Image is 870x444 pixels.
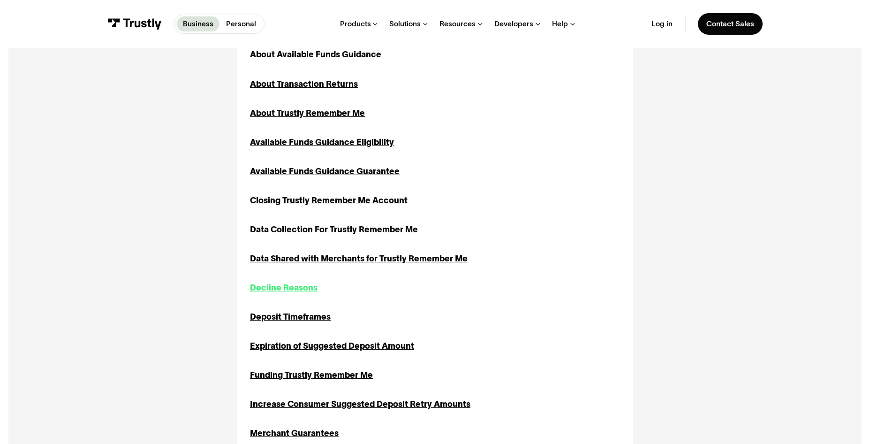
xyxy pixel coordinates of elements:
[250,107,365,120] a: About Trustly Remember Me
[250,78,358,91] a: About Transaction Returns
[698,13,762,35] a: Contact Sales
[250,165,400,178] a: Available Funds Guidance Guarantee
[219,16,262,31] a: Personal
[340,19,371,29] div: Products
[250,223,418,236] a: Data Collection For Trustly Remember Me
[183,18,213,29] p: Business
[389,19,421,29] div: Solutions
[250,311,331,323] a: Deposit Timeframes
[250,398,470,411] a: Increase Consumer Suggested Deposit Retry Amounts
[706,19,754,29] div: Contact Sales
[250,136,394,149] a: Available Funds Guidance Eligibility
[226,18,256,29] p: Personal
[250,282,318,294] a: Decline Reasons
[439,19,476,29] div: Resources
[494,19,533,29] div: Developers
[651,19,673,29] a: Log in
[250,369,373,382] a: Funding Trustly Remember Me
[552,19,568,29] div: Help
[250,194,408,207] a: Closing Trustly Remember Me Account
[177,16,220,31] a: Business
[250,340,414,352] a: Expiration of Suggested Deposit Amount
[250,253,468,265] a: Data Shared with Merchants for Trustly Remember Me
[107,18,161,30] img: Trustly Logo
[250,427,339,440] a: Merchant Guarantees
[250,48,381,61] a: About Available Funds Guidance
